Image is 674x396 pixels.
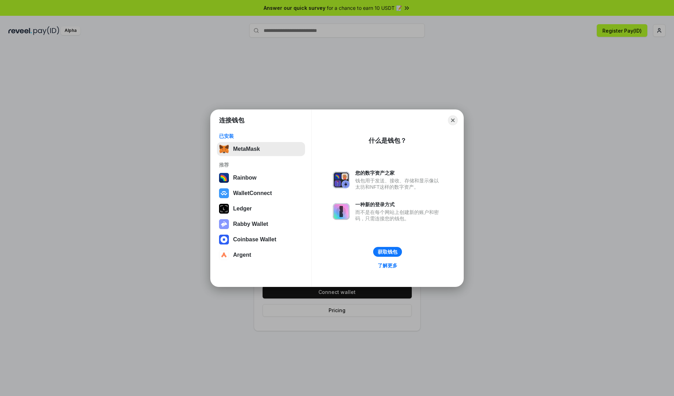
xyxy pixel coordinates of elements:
[219,219,229,229] img: svg+xml,%3Csvg%20xmlns%3D%22http%3A%2F%2Fwww.w3.org%2F2000%2Fsvg%22%20fill%3D%22none%22%20viewBox...
[355,177,442,190] div: 钱包用于发送、接收、存储和显示像以太坊和NFT这样的数字资产。
[219,204,229,214] img: svg+xml,%3Csvg%20xmlns%3D%22http%3A%2F%2Fwww.w3.org%2F2000%2Fsvg%22%20width%3D%2228%22%20height%3...
[369,136,407,145] div: 什么是钱包？
[217,142,305,156] button: MetaMask
[219,188,229,198] img: svg+xml,%3Csvg%20width%3D%2228%22%20height%3D%2228%22%20viewBox%3D%220%200%2028%2028%22%20fill%3D...
[374,261,402,270] a: 了解更多
[219,133,303,139] div: 已安装
[217,233,305,247] button: Coinbase Wallet
[217,248,305,262] button: Argent
[217,186,305,200] button: WalletConnect
[219,162,303,168] div: 推荐
[233,221,268,227] div: Rabby Wallet
[333,172,350,188] img: svg+xml,%3Csvg%20xmlns%3D%22http%3A%2F%2Fwww.w3.org%2F2000%2Fsvg%22%20fill%3D%22none%22%20viewBox...
[333,203,350,220] img: svg+xml,%3Csvg%20xmlns%3D%22http%3A%2F%2Fwww.w3.org%2F2000%2Fsvg%22%20fill%3D%22none%22%20viewBox...
[219,116,244,125] h1: 连接钱包
[219,144,229,154] img: svg+xml,%3Csvg%20fill%3D%22none%22%20height%3D%2233%22%20viewBox%3D%220%200%2035%2033%22%20width%...
[355,209,442,222] div: 而不是在每个网站上创建新的账户和密码，只需连接您的钱包。
[233,146,260,152] div: MetaMask
[233,190,272,196] div: WalletConnect
[233,236,276,243] div: Coinbase Wallet
[219,235,229,244] img: svg+xml,%3Csvg%20width%3D%2228%22%20height%3D%2228%22%20viewBox%3D%220%200%2028%2028%22%20fill%3D...
[233,252,251,258] div: Argent
[219,250,229,260] img: svg+xml,%3Csvg%20width%3D%2228%22%20height%3D%2228%22%20viewBox%3D%220%200%2028%2028%22%20fill%3D...
[378,249,397,255] div: 获取钱包
[448,115,458,125] button: Close
[217,217,305,231] button: Rabby Wallet
[378,262,397,269] div: 了解更多
[233,206,252,212] div: Ledger
[217,202,305,216] button: Ledger
[219,173,229,183] img: svg+xml,%3Csvg%20width%3D%22120%22%20height%3D%22120%22%20viewBox%3D%220%200%20120%20120%22%20fil...
[355,201,442,208] div: 一种新的登录方式
[355,170,442,176] div: 您的数字资产之家
[217,171,305,185] button: Rainbow
[233,175,257,181] div: Rainbow
[373,247,402,257] button: 获取钱包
